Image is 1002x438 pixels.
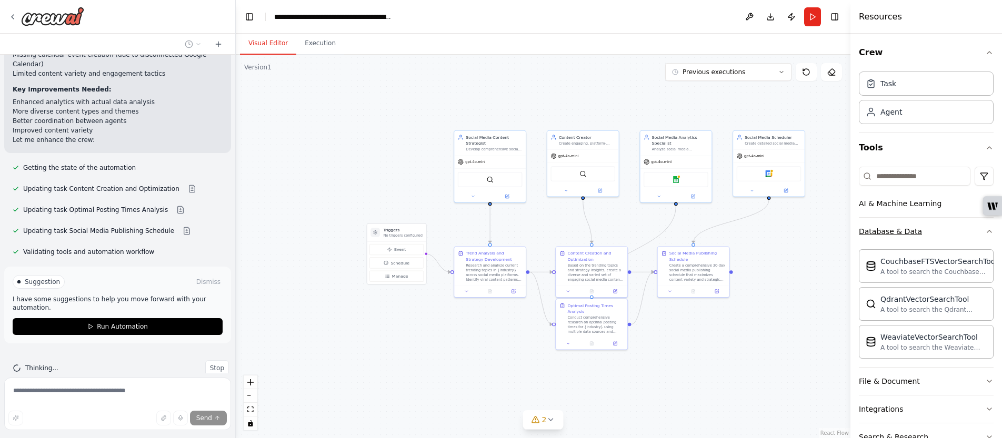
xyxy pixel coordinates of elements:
[567,263,624,281] div: Based on the trending topics and strategy insights, create a diverse and varied set of engaging s...
[745,141,801,146] div: Create detailed social media posting schedules for {industry} that optimize engagement by identif...
[13,295,223,312] p: I have some suggestions to help you move forward with your automation.
[181,38,206,50] button: Switch to previous chat
[859,395,994,423] button: Integrations
[190,411,227,425] button: Send
[487,206,493,243] g: Edge from c1d6eaf2-cb0e-4c31-96c6-53d7eae82226 to 52e06636-a5d9-41d0-9d6f-4bbb8bb1537e
[859,368,994,395] button: File & Document
[859,67,994,133] div: Crew
[466,134,522,146] div: Social Media Content Strategist
[13,97,223,107] li: Enhanced analytics with actual data analysis
[97,322,148,331] span: Run Automation
[173,411,188,425] button: Click to speak your automation idea
[859,226,922,237] div: Database & Data
[466,250,522,262] div: Trend Analysis and Strategy Development
[454,246,526,298] div: Trend Analysis and Strategy DevelopmentResearch and analyze current trending topics in {industry}...
[466,263,522,281] div: Research and analyze current trending topics in {industry} across social media platforms. Identif...
[523,410,564,430] button: 2
[657,246,730,298] div: Social Media Publishing ScheduleCreate a comprehensive 30-day social media publishing schedule th...
[683,68,745,76] span: Previous executions
[426,251,450,275] g: Edge from triggers to 52e06636-a5d9-41d0-9d6f-4bbb8bb1537e
[384,227,423,233] h3: Triggers
[529,269,552,327] g: Edge from 52e06636-a5d9-41d0-9d6f-4bbb8bb1537e to ba55b2b2-9dd2-4495-b2e9-1703171b9ec6
[369,244,424,255] button: Event
[244,375,257,430] div: React Flow controls
[866,299,876,309] img: Qdrantvectorsearchtool
[880,294,987,304] div: QdrantVectorSearchTool
[859,245,994,367] div: Database & Data
[13,116,223,126] li: Better coordination between agents
[652,147,708,152] div: Analyze social media performance metrics, engagement patterns, and audience behavior for {industr...
[880,343,987,352] div: A tool to search the Weaviate database for relevant information on internal documents.
[769,187,802,194] button: Open in side panel
[745,134,801,140] div: Social Media Scheduler
[156,411,171,425] button: Upload files
[13,126,223,135] li: Improved content variety
[529,269,552,275] g: Edge from 52e06636-a5d9-41d0-9d6f-4bbb8bb1537e to 0d7896db-b197-48f6-92e8-ba0554e0cb65
[880,107,902,117] div: Agent
[639,130,712,203] div: Social Media Analytics SpecialistAnalyze social media performance metrics, engagement patterns, a...
[579,340,604,347] button: No output available
[23,227,174,235] span: Updating task Social Media Publishing Schedule
[23,164,136,172] span: Getting the state of the automation
[733,130,805,197] div: Social Media SchedulerCreate detailed social media posting schedules for {industry} that optimize...
[707,288,727,294] button: Open in side panel
[466,147,522,152] div: Develop comprehensive social media content strategies for {industry} by analyzing trending topics...
[194,277,223,287] button: Dismiss
[23,185,179,193] span: Updating task Content Creation and Optimization
[631,269,654,327] g: Edge from ba55b2b2-9dd2-4495-b2e9-1703171b9ec6 to efbde406-e94b-4662-9e8f-f3c1f1325b54
[880,305,987,314] div: A tool to search the Qdrant database for relevant information on internal documents.
[394,247,406,252] span: Event
[367,223,427,284] div: TriggersNo triggers configuredEventScheduleManage
[880,332,987,342] div: WeaviateVectorSearchTool
[13,86,112,93] strong: Key Improvements Needed:
[486,176,493,183] img: SerperDevTool
[859,133,994,162] button: Tools
[547,130,619,197] div: Content CreatorCreate engaging, platform-specific social media content for {industry} that resona...
[567,250,624,262] div: Content Creation and Optimization
[25,364,58,372] span: Thinking...
[579,288,604,294] button: No output available
[866,337,876,347] img: Weaviatevectorsearchtool
[584,187,616,194] button: Open in side panel
[567,315,624,334] div: Conduct comprehensive research on optimal posting times for {industry} using multiple data source...
[827,9,842,24] button: Hide right sidebar
[21,7,84,26] img: Logo
[478,288,503,294] button: No output available
[244,375,257,389] button: zoom in
[676,193,709,200] button: Open in side panel
[665,63,791,81] button: Previous executions
[369,271,424,282] button: Manage
[555,299,628,350] div: Optimal Posting Times AnalysisConduct comprehensive research on optimal posting times for {indust...
[673,176,679,183] img: Google sheets
[859,38,994,67] button: Crew
[13,318,223,335] button: Run Automation
[880,268,997,276] div: A tool to search the Couchbase database for relevant information on internal documents.
[205,360,229,376] button: Stop
[859,376,920,386] div: File & Document
[13,69,223,78] li: Limited content variety and engagement tactics
[880,78,896,89] div: Task
[542,414,547,425] span: 2
[392,273,408,279] span: Manage
[820,430,849,436] a: React Flow attribution
[866,261,876,271] img: Couchbaseftsvectorsearchtool
[274,12,393,22] nav: breadcrumb
[23,248,154,256] span: Validating tools and automation workflow
[567,303,624,314] div: Optimal Posting Times Analysis
[669,263,726,281] div: Create a comprehensive 30-day social media publishing schedule that maximizes content variety and...
[652,134,708,146] div: Social Media Analytics Specialist
[240,33,296,55] button: Visual Editor
[384,233,423,238] p: No triggers configured
[454,130,526,203] div: Social Media Content StrategistDevelop comprehensive social media content strategies for {industr...
[490,193,523,200] button: Open in side panel
[242,9,257,24] button: Hide left sidebar
[681,288,706,294] button: No output available
[880,256,997,267] div: CouchbaseFTSVectorSearchTool
[859,218,994,245] button: Database & Data
[690,200,772,243] g: Edge from 6a09f384-54e5-4b0d-b6bf-06e032f59443 to efbde406-e94b-4662-9e8f-f3c1f1325b54
[504,288,524,294] button: Open in side panel
[244,389,257,403] button: zoom out
[296,33,344,55] button: Execution
[13,107,223,116] li: More diverse content types and themes
[651,159,672,164] span: gpt-4o-mini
